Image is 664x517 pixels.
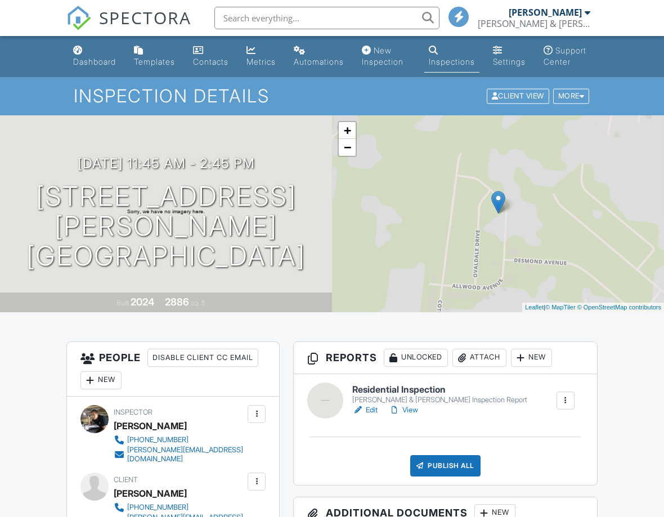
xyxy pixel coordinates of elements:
[488,41,530,73] a: Settings
[127,446,245,464] div: [PERSON_NAME][EMAIL_ADDRESS][DOMAIN_NAME]
[478,18,590,29] div: Smith & Smith Home Inspections
[493,57,526,66] div: Settings
[69,41,120,73] a: Dashboard
[114,446,245,464] a: [PERSON_NAME][EMAIL_ADDRESS][DOMAIN_NAME]
[339,139,356,156] a: Zoom out
[80,371,122,389] div: New
[114,417,187,434] div: [PERSON_NAME]
[114,502,245,513] a: [PHONE_NUMBER]
[352,395,527,404] div: [PERSON_NAME] & [PERSON_NAME] Inspection Report
[114,434,245,446] a: [PHONE_NUMBER]
[294,342,597,374] h3: Reports
[78,156,255,171] h3: [DATE] 11:45 am - 2:45 pm
[357,41,415,73] a: New Inspection
[114,485,187,502] div: [PERSON_NAME]
[127,503,189,512] div: [PHONE_NUMBER]
[339,122,356,139] a: Zoom in
[424,41,479,73] a: Inspections
[18,182,314,271] h1: [STREET_ADDRESS][PERSON_NAME] [GEOGRAPHIC_DATA]
[525,304,544,311] a: Leaflet
[486,91,552,100] a: Client View
[487,89,549,104] div: Client View
[522,303,664,312] div: |
[189,41,233,73] a: Contacts
[362,46,403,66] div: New Inspection
[410,455,481,476] div: Publish All
[127,435,189,444] div: [PHONE_NUMBER]
[544,46,586,66] div: Support Center
[545,304,576,311] a: © MapTiler
[511,349,552,367] div: New
[577,304,661,311] a: © OpenStreetMap contributors
[352,385,527,395] h6: Residential Inspection
[193,57,228,66] div: Contacts
[116,299,129,307] span: Built
[129,41,180,73] a: Templates
[214,7,439,29] input: Search everything...
[389,404,418,416] a: View
[99,6,191,29] span: SPECTORA
[429,57,475,66] div: Inspections
[539,41,595,73] a: Support Center
[131,296,154,308] div: 2024
[352,404,378,416] a: Edit
[73,57,116,66] div: Dashboard
[67,342,279,397] h3: People
[74,86,590,106] h1: Inspection Details
[191,299,207,307] span: sq. ft.
[114,408,152,416] span: Inspector
[66,15,191,39] a: SPECTORA
[114,475,138,484] span: Client
[147,349,258,367] div: Disable Client CC Email
[294,57,344,66] div: Automations
[384,349,448,367] div: Unlocked
[242,41,280,73] a: Metrics
[352,385,527,404] a: Residential Inspection [PERSON_NAME] & [PERSON_NAME] Inspection Report
[134,57,175,66] div: Templates
[165,296,189,308] div: 2886
[509,7,582,18] div: [PERSON_NAME]
[289,41,348,73] a: Automations (Basic)
[553,89,590,104] div: More
[66,6,91,30] img: The Best Home Inspection Software - Spectora
[452,349,506,367] div: Attach
[246,57,276,66] div: Metrics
